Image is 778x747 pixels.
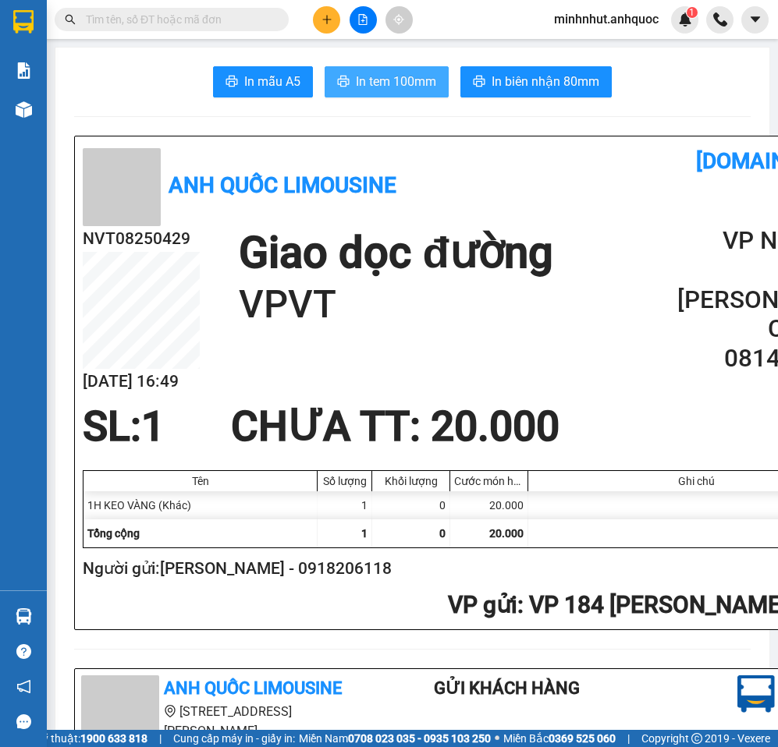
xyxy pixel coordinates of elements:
[13,69,138,88] div: HỒNG
[376,475,446,487] div: Khối lượng
[13,88,138,110] div: 0906793336
[81,702,371,741] li: [STREET_ADDRESS][PERSON_NAME]
[748,12,762,27] span: caret-down
[149,15,187,31] span: Nhận:
[83,226,200,252] h2: NVT08250429
[149,88,275,110] div: 0946061959
[239,280,552,330] h1: VPVT
[141,402,165,451] span: 1
[172,110,231,137] span: VPBR
[542,9,671,29] span: minhnhut.anhquoc
[149,69,275,88] div: [PERSON_NAME]
[678,12,692,27] img: icon-new-feature
[13,13,138,69] div: VP 184 [PERSON_NAME] - HCM
[691,733,702,744] span: copyright
[372,491,450,519] div: 0
[689,7,695,18] span: 1
[325,66,449,97] button: printerIn tem 100mm
[83,402,141,451] span: SL:
[13,15,37,31] span: Gửi:
[16,714,31,729] span: message
[713,12,727,27] img: phone-icon
[361,527,368,540] span: 1
[393,14,404,25] span: aim
[454,475,524,487] div: Cước món hàng
[492,72,599,91] span: In biên nhận 80mm
[439,527,446,540] span: 0
[627,730,630,747] span: |
[83,369,200,395] h2: [DATE] 16:49
[495,735,499,742] span: ⚪️
[356,72,436,91] span: In tem 100mm
[13,10,34,34] img: logo-vxr
[87,475,313,487] div: Tên
[318,491,372,519] div: 1
[299,730,491,747] span: Miền Nam
[213,66,313,97] button: printerIn mẫu A5
[313,6,340,34] button: plus
[350,6,377,34] button: file-add
[164,678,342,698] b: Anh Quốc Limousine
[741,6,769,34] button: caret-down
[226,75,238,90] span: printer
[460,66,612,97] button: printerIn biên nhận 80mm
[16,62,32,79] img: solution-icon
[549,732,616,745] strong: 0369 525 060
[434,678,580,698] b: Gửi khách hàng
[244,72,300,91] span: In mẫu A5
[473,75,485,90] span: printer
[322,14,332,25] span: plus
[65,14,76,25] span: search
[222,403,569,450] div: CHƯA TT : 20.000
[159,730,162,747] span: |
[489,527,524,540] span: 20.000
[173,730,295,747] span: Cung cấp máy in - giấy in:
[16,679,31,694] span: notification
[87,527,140,540] span: Tổng cộng
[448,591,517,618] span: VP gửi
[80,732,147,745] strong: 1900 633 818
[503,730,616,747] span: Miền Bắc
[348,732,491,745] strong: 0708 023 035 - 0935 103 250
[164,705,176,717] span: environment
[322,475,368,487] div: Số lượng
[16,608,32,625] img: warehouse-icon
[737,675,775,713] img: logo.jpg
[385,6,413,34] button: aim
[687,7,698,18] sup: 1
[86,11,270,28] input: Tìm tên, số ĐT hoặc mã đơn
[337,75,350,90] span: printer
[149,13,275,69] div: VP 36 [PERSON_NAME] - Bà Rịa
[83,491,318,519] div: 1H KEO VÀNG (Khác)
[450,491,528,519] div: 20.000
[357,14,368,25] span: file-add
[16,644,31,659] span: question-circle
[169,172,396,198] b: Anh Quốc Limousine
[4,730,147,747] span: Hỗ trợ kỹ thuật:
[16,101,32,118] img: warehouse-icon
[239,226,552,280] h1: Giao dọc đường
